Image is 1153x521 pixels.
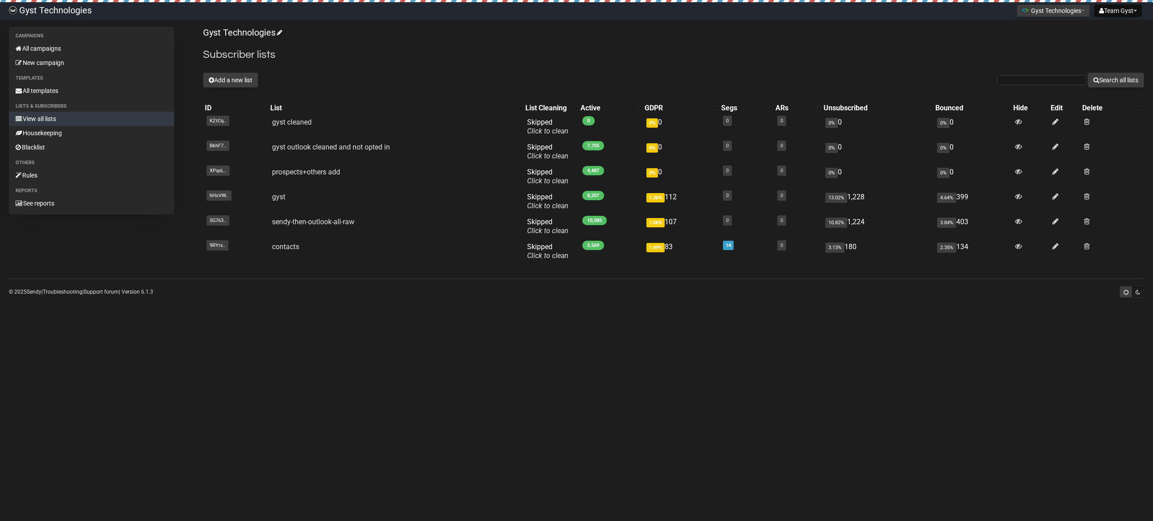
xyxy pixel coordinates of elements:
[272,193,285,201] a: gyst
[721,104,765,113] div: Segs
[9,140,174,154] a: Blacklist
[937,193,956,203] span: 4.64%
[1011,102,1049,114] th: Hide: No sort applied, sorting is disabled
[84,289,119,295] a: Support forum
[780,118,783,124] a: 0
[719,102,774,114] th: Segs: No sort applied, activate to apply an ascending sort
[825,218,847,228] span: 10.82%
[643,139,719,164] td: 0
[582,116,595,125] span: 0
[822,164,934,189] td: 0
[643,164,719,189] td: 0
[822,102,934,114] th: Unsubscribed: No sort applied, activate to apply an ascending sort
[822,214,934,239] td: 1,224
[524,102,579,114] th: List Cleaning: No sort applied, activate to apply an ascending sort
[646,243,665,252] span: 1.49%
[272,242,299,251] a: contacts
[9,84,174,98] a: All templates
[582,216,607,225] span: 10,085
[9,6,17,14] img: 4bbcbfc452d929a90651847d6746e700
[582,241,604,250] span: 5,569
[9,31,174,41] li: Campaigns
[1051,104,1079,113] div: Edit
[934,102,1011,114] th: Bounced: No sort applied, sorting is disabled
[270,104,515,113] div: List
[726,193,729,198] a: 0
[527,226,568,235] a: Click to clean
[268,102,524,114] th: List: No sort applied, activate to apply an ascending sort
[9,168,174,182] a: Rules
[825,118,838,128] span: 0%
[9,73,174,84] li: Templates
[825,242,844,253] span: 3.13%
[726,242,731,248] a: 14
[646,193,665,202] span: 1.36%
[780,143,783,149] a: 0
[825,193,847,203] span: 13.02%
[527,127,568,135] a: Click to clean
[726,143,729,149] a: 0
[780,218,783,223] a: 0
[774,102,822,114] th: ARs: No sort applied, activate to apply an ascending sort
[9,287,153,297] p: © 2025 | | | Version 6.1.3
[527,118,568,135] span: Skipped
[207,190,231,201] span: hHsVW..
[726,118,729,124] a: 0
[825,143,838,153] span: 0%
[527,168,568,185] span: Skipped
[9,186,174,196] li: Reports
[934,114,1011,139] td: 0
[205,104,267,113] div: ID
[1094,4,1142,17] button: Team Gyst
[780,193,783,198] a: 0
[9,112,174,126] a: View all lists
[207,240,228,250] span: 9RYrx..
[643,102,719,114] th: GDPR: No sort applied, activate to apply an ascending sort
[934,214,1011,239] td: 403
[822,139,934,164] td: 0
[937,242,956,253] span: 2.35%
[1017,4,1090,17] button: Gyst Technologies
[272,168,340,176] a: prospects+others add
[203,102,268,114] th: ID: No sort applied, sorting is disabled
[527,152,568,160] a: Click to clean
[525,104,570,113] div: List Cleaning
[934,139,1011,164] td: 0
[934,239,1011,264] td: 134
[527,177,568,185] a: Click to clean
[822,114,934,139] td: 0
[582,191,604,200] span: 8,207
[1049,102,1080,114] th: Edit: No sort applied, sorting is disabled
[9,196,174,210] a: See reports
[582,141,604,150] span: 7,705
[937,168,950,178] span: 0%
[581,104,634,113] div: Active
[822,189,934,214] td: 1,228
[579,102,643,114] th: Active: No sort applied, activate to apply an ascending sort
[780,242,783,248] a: 0
[822,239,934,264] td: 180
[203,47,1144,63] h2: Subscriber lists
[937,143,950,153] span: 0%
[1080,102,1144,114] th: Delete: No sort applied, activate to apply an ascending sort
[937,218,956,228] span: 3.84%
[272,118,312,126] a: gyst cleaned
[272,143,390,151] a: gyst outlook cleaned and not opted in
[9,126,174,140] a: Housekeeping
[9,56,174,70] a: New campaign
[1022,7,1029,14] img: 1.png
[207,116,229,126] span: KZtCq..
[527,251,568,260] a: Click to clean
[43,289,82,295] a: Troubleshooting
[646,218,665,227] span: 1.06%
[646,143,658,153] span: 0%
[935,104,1010,113] div: Bounced
[825,168,838,178] span: 0%
[937,118,950,128] span: 0%
[646,168,658,178] span: 0%
[726,218,729,223] a: 0
[643,189,719,214] td: 112
[207,141,229,151] span: BkhF7..
[582,166,604,175] span: 4,487
[207,215,229,226] span: 5G763..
